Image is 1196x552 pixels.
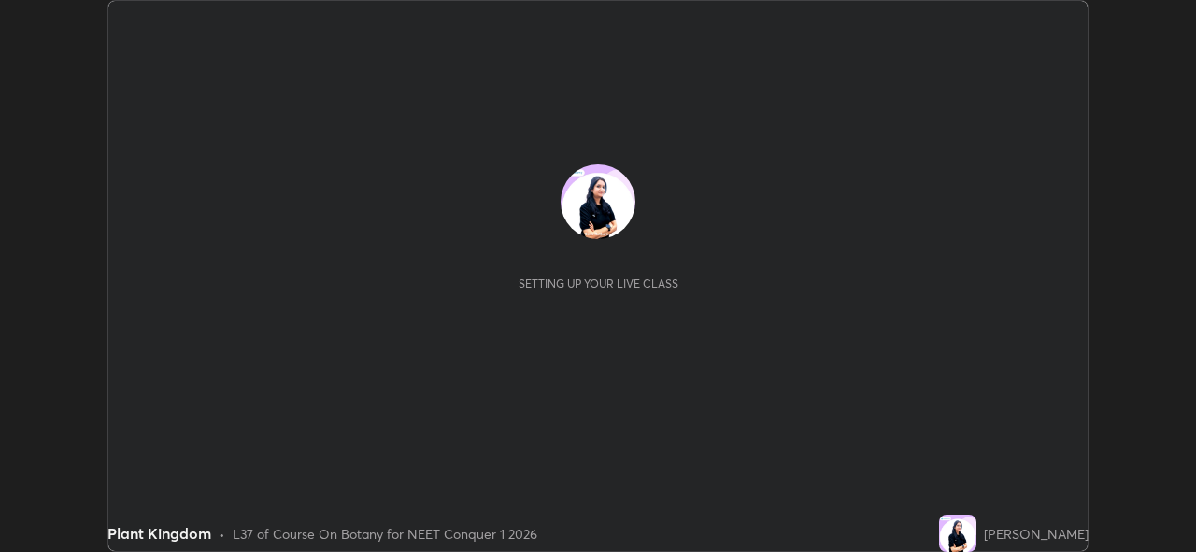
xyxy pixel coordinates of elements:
img: 78eb7e52afb6447b95302e0b8cdd5389.jpg [561,164,635,239]
div: [PERSON_NAME] [984,524,1089,544]
div: • [219,524,225,544]
div: L37 of Course On Botany for NEET Conquer 1 2026 [233,524,537,544]
div: Plant Kingdom [107,522,211,545]
div: Setting up your live class [519,276,678,290]
img: 78eb7e52afb6447b95302e0b8cdd5389.jpg [939,515,976,552]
